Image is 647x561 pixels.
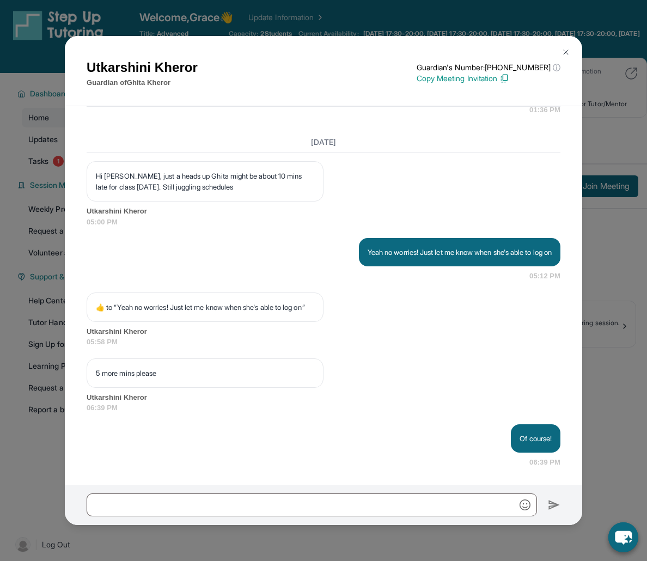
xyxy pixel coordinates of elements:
span: 05:00 PM [87,217,560,228]
span: 06:39 PM [87,403,560,413]
span: Utkarshini Kheror [87,392,560,403]
p: Hi [PERSON_NAME], just a heads up Ghita might be about 10 mins late for class [DATE]. Still juggl... [96,170,314,192]
span: 05:12 PM [529,271,560,282]
button: chat-button [608,522,638,552]
p: Guardian of Ghita Kheror [87,77,198,88]
span: Utkarshini Kheror [87,326,560,337]
img: Close Icon [561,48,570,57]
p: Of course! [520,433,552,444]
p: Copy Meeting Invitation [417,73,560,84]
img: Send icon [548,498,560,511]
span: Utkarshini Kheror [87,206,560,217]
span: 06:39 PM [529,457,560,468]
p: Guardian's Number: [PHONE_NUMBER] [417,62,560,73]
p: Yeah no worries! Just let me know when she's able to log on [368,247,552,258]
p: 5 more mins please [96,368,314,379]
p: ​👍​ to “ Yeah no worries! Just let me know when she's able to log on ” [96,302,314,313]
span: 05:58 PM [87,337,560,347]
h3: [DATE] [87,137,560,148]
span: ⓘ [553,62,560,73]
img: Emoji [520,499,530,510]
span: 01:36 PM [529,105,560,115]
h1: Utkarshini Kheror [87,58,198,77]
img: Copy Icon [499,74,509,83]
